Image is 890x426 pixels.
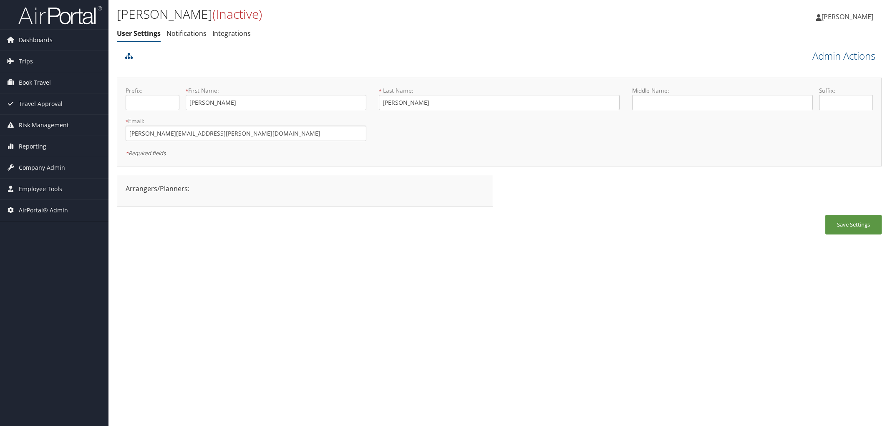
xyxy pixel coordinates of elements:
span: Dashboards [19,30,53,50]
a: Notifications [166,29,207,38]
span: Company Admin [19,157,65,178]
label: Last Name: [379,86,620,95]
label: Email: [126,117,366,125]
button: Save Settings [825,215,882,234]
span: Employee Tools [19,179,62,199]
img: airportal-logo.png [18,5,102,25]
a: Admin Actions [812,49,875,63]
span: Book Travel [19,72,51,93]
span: Trips [19,51,33,72]
span: AirPortal® Admin [19,200,68,221]
a: [PERSON_NAME] [816,4,882,29]
h1: [PERSON_NAME] [117,5,627,23]
span: Reporting [19,136,46,157]
label: Prefix: [126,86,179,95]
label: First Name: [186,86,366,95]
a: User Settings [117,29,161,38]
span: Travel Approval [19,93,63,114]
div: Arrangers/Planners: [119,184,491,194]
label: Middle Name: [632,86,813,95]
label: Suffix: [819,86,873,95]
span: (Inactive) [212,5,262,23]
a: Integrations [212,29,251,38]
span: [PERSON_NAME] [822,12,873,21]
span: Risk Management [19,115,69,136]
em: Required fields [126,149,166,157]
